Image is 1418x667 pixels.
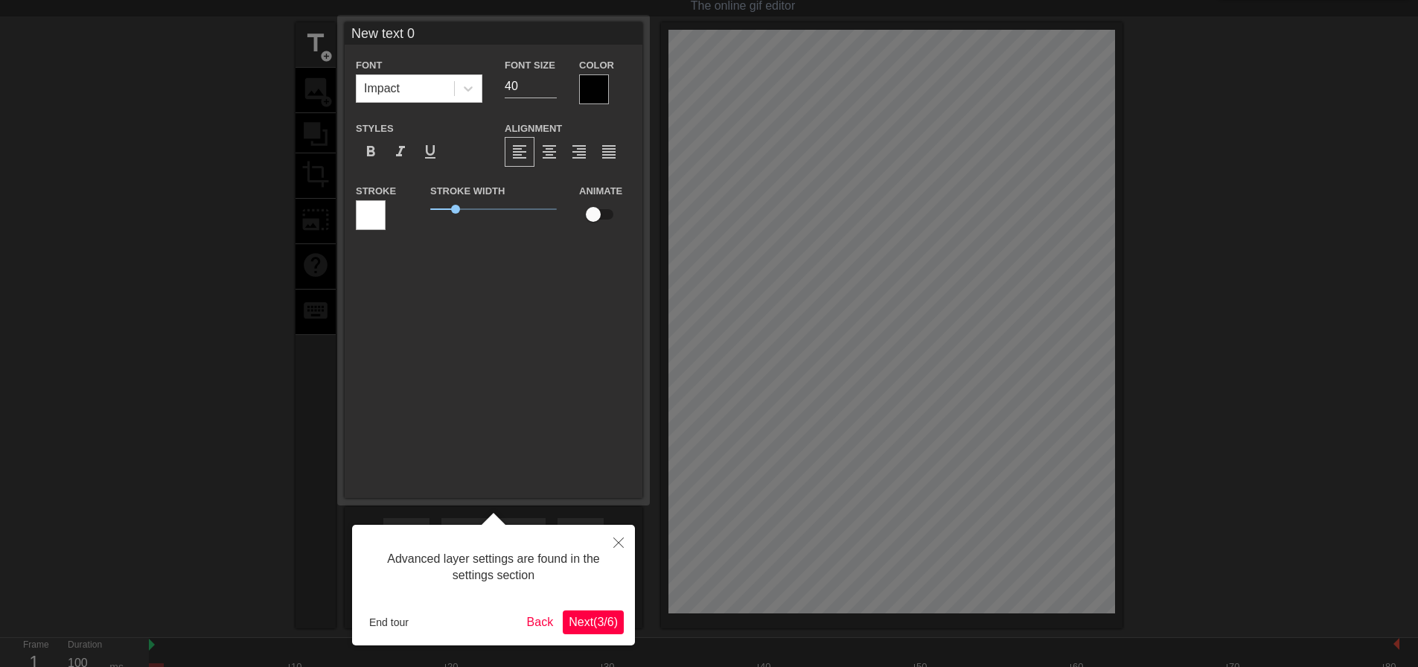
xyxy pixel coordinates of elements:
[563,610,624,634] button: Next
[363,611,415,634] button: End tour
[521,610,560,634] button: Back
[602,525,635,559] button: Close
[363,536,624,599] div: Advanced layer settings are found in the settings section
[569,616,618,628] span: Next ( 3 / 6 )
